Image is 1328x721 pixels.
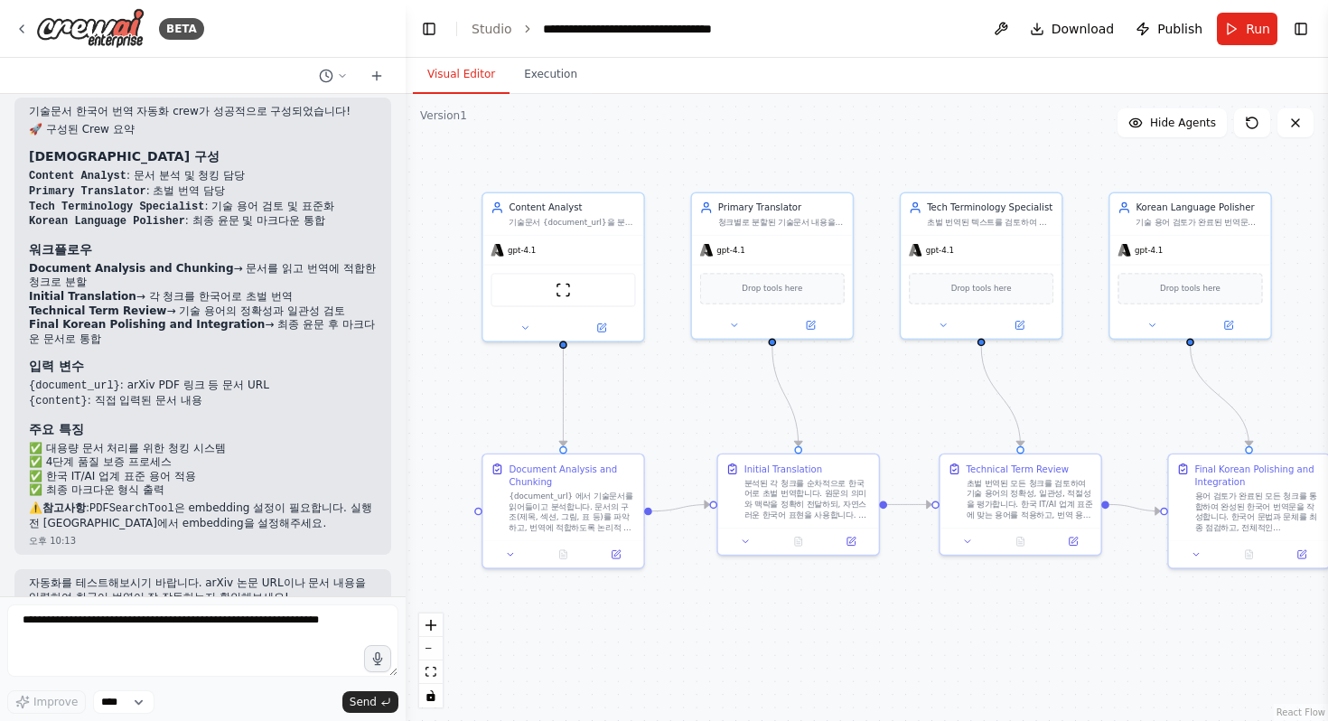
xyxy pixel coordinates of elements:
g: Edge from f98b1c63-7161-49b6-95a7-fed98f6ffe1b to 0eeefe31-871c-4334-b2ff-e292cffa047a [975,346,1027,446]
span: Publish [1157,20,1202,38]
div: 초벌 번역된 모든 청크를 검토하여 기술 용어의 정확성, 일관성, 적절성을 평가합니다. 한국 IT/AI 업계 표준에 맞는 용어를 적용하고, 번역 용어집을 생성하여 전체 문서에서... [967,478,1093,520]
div: Tech Terminology Specialist [927,201,1053,214]
button: Open in side panel [1279,547,1324,562]
div: Initial Translation분석된 각 청크를 순차적으로 한국어로 초벌 번역합니다. 원문의 의미와 맥락을 정확히 전달하되, 자연스러운 한국어 표현을 사용합니다. 기술 용... [716,454,880,557]
div: Korean Language Polisher [1136,201,1262,214]
button: Publish [1128,13,1210,45]
g: Edge from b92d6162-94a4-4fff-acc1-59924431db6f to 0eeefe31-871c-4334-b2ff-e292cffa047a [887,498,931,510]
nav: breadcrumb [472,20,746,38]
div: 기술 용어 검토가 완료된 번역문을 최종 검토하여 한국어 문법, 문체, 가독성을 개선합니다. 모든 청크를 통합하여 일관된 스타일과 흐름을 가진 완성된 마크다운 문서로 작성합니다. [1136,217,1262,228]
div: 오후 10:13 [29,534,377,548]
div: Primary Translator청크별로 분할된 기술문서 내용을 한국어로 초벌 번역합니다. 원문의 의미와 맥락을 보존하면서 자연스러운 한국어 표현으로 번역하되, 기술 용어는 ... [690,192,854,339]
code: {content} [29,395,88,407]
code: PDFSearchTool [89,502,174,515]
div: 초벌 번역된 텍스트를 검토하여 기술 용어의 정확성과 일관성을 확인하고 개선합니다. 한국 IT/AI 업계에서 통용되는 표준 용어와 표기법을 적용하여 전문성을 높입니다. [927,217,1053,228]
button: Hide Agents [1118,108,1227,137]
div: BETA [159,18,204,40]
g: Edge from bc5163bd-20d6-4521-b1c2-38e29c2a39d0 to 09444a89-83a6-4c4c-89af-c511f5f1dc09 [556,349,569,446]
button: Open in side panel [828,534,874,549]
code: Korean Language Polisher [29,215,185,228]
button: Open in side panel [594,547,639,562]
div: {document_url} 에서 기술문서를 읽어들이고 분석합니다. 문서의 구조(제목, 섹션, 그림, 표 등)를 파악하고, 번역에 적합하도록 논리적 단위로 청킹합니다. 각 청크... [509,492,635,533]
strong: [DEMOGRAPHIC_DATA] 구성 [29,149,220,164]
button: Visual Editor [413,56,510,94]
div: Content Analyst [509,201,635,214]
span: Drop tools here [951,282,1012,295]
button: Switch to previous chat [312,65,355,87]
span: gpt-4.1 [1135,245,1163,256]
span: Improve [33,695,78,709]
div: Document Analysis and Chunking [509,463,635,489]
span: gpt-4.1 [716,245,744,256]
p: ✅ 대용량 문서 처리를 위한 청킹 시스템 ✅ 4단계 품질 보증 프로세스 ✅ 한국 IT/AI 업계 표준 용어 적용 ✅ 최종 마크다운 형식 출력 [29,442,377,498]
button: Download [1023,13,1122,45]
div: Tech Terminology Specialist초벌 번역된 텍스트를 검토하여 기술 용어의 정확성과 일관성을 확인하고 개선합니다. 한국 IT/AI 업계에서 통용되는 표준 용어... [900,192,1063,339]
button: toggle interactivity [419,684,443,707]
span: Drop tools here [1160,282,1220,295]
button: Open in side panel [565,320,639,335]
li: : 초벌 번역 담당 [29,184,377,200]
h2: 🚀 구성된 Crew 요약 [29,123,377,137]
div: 분석된 각 청크를 순차적으로 한국어로 초벌 번역합니다. 원문의 의미와 맥락을 정확히 전달하되, 자연스러운 한국어 표현을 사용합니다. 기술 용어는 일관성을 위해 영어 그대로 유... [744,478,871,520]
div: 기술문서 {document_url}을 분석하여 구조를 파악하고, 번역에 적합한 청크 단위로 분할하여 문서의 논리적 구조와 핵심 기술 개념을 식별합니다. [509,217,635,228]
button: Run [1217,13,1277,45]
li: : 최종 윤문 및 마크다운 통합 [29,214,377,229]
button: Improve [7,690,86,714]
button: Send [342,691,398,713]
code: Content Analyst [29,170,126,183]
strong: 주요 특징 [29,422,84,436]
button: No output available [771,534,826,549]
div: React Flow controls [419,613,443,707]
button: No output available [993,534,1048,549]
div: Document Analysis and Chunking{document_url} 에서 기술문서를 읽어들이고 분석합니다. 문서의 구조(제목, 섹션, 그림, 표 등)를 파악하고,... [482,454,645,569]
img: ScrapeWebsiteTool [556,282,571,297]
button: Hide left sidebar [416,16,442,42]
button: Open in side panel [1051,534,1096,549]
li: : 문서 분석 및 청킹 담당 [29,169,377,184]
button: Click to speak your automation idea [364,645,391,672]
strong: Initial Translation [29,290,136,303]
li: : 기술 용어 검토 및 표준화 [29,200,377,215]
span: Hide Agents [1150,116,1216,130]
div: 청크별로 분할된 기술문서 내용을 한국어로 초벌 번역합니다. 원문의 의미와 맥락을 보존하면서 자연스러운 한국어 표현으로 번역하되, 기술 용어는 일관성을 유지합니다. [718,217,845,228]
strong: 워크플로우 [29,242,92,257]
div: Final Korean Polishing and Integration [1195,463,1322,489]
p: ⚠️ : 은 embedding 설정이 필요합니다. 실행 전 [GEOGRAPHIC_DATA]에서 embedding을 설정해주세요. [29,501,377,530]
div: Primary Translator [718,201,845,214]
div: Initial Translation [744,463,822,475]
li: → 최종 윤문 후 마크다운 문서로 통합 [29,318,377,346]
li: → 기술 용어의 정확성과 일관성 검토 [29,304,377,319]
img: Logo [36,8,145,49]
div: Korean Language Polisher기술 용어 검토가 완료된 번역문을 최종 검토하여 한국어 문법, 문체, 가독성을 개선합니다. 모든 청크를 통합하여 일관된 스타일과 흐... [1108,192,1272,339]
li: : 직접 입력된 문서 내용 [29,394,377,409]
div: Content Analyst기술문서 {document_url}을 분석하여 구조를 파악하고, 번역에 적합한 청크 단위로 분할하여 문서의 논리적 구조와 핵심 기술 개념을 식별합니... [482,192,645,342]
g: Edge from 09444a89-83a6-4c4c-89af-c511f5f1dc09 to b92d6162-94a4-4fff-acc1-59924431db6f [652,498,710,518]
strong: 참고사항 [42,501,86,514]
button: No output available [536,547,591,562]
button: Open in side panel [983,317,1057,332]
button: Open in side panel [1192,317,1266,332]
strong: Final Korean Polishing and Integration [29,318,265,331]
p: 자동화를 테스트해보시기 바랍니다. arXiv 논문 URL이나 문서 내용을 입력하여 한국어 번역이 잘 작동하는지 확인해보세요! [29,576,377,604]
button: zoom in [419,613,443,637]
span: Run [1246,20,1270,38]
button: fit view [419,660,443,684]
button: No output available [1221,547,1277,562]
span: Download [1052,20,1115,38]
g: Edge from 0eeefe31-871c-4334-b2ff-e292cffa047a to ef617ea4-ac69-4ffb-9d4d-6110c84e259d [1109,498,1160,518]
strong: Document Analysis and Chunking [29,262,233,275]
div: Technical Term Review [967,463,1070,475]
button: zoom out [419,637,443,660]
code: Primary Translator [29,185,146,198]
a: React Flow attribution [1277,707,1325,717]
code: {document_url} [29,379,120,392]
p: 기술문서 한국어 번역 자동화 crew가 성공적으로 구성되었습니다! [29,105,377,119]
strong: 입력 변수 [29,359,84,373]
code: Tech Terminology Specialist [29,201,204,213]
div: 용어 검토가 완료된 모든 청크를 통합하여 완성된 한국어 번역문을 작성합니다. 한국어 문법과 문체를 최종 점검하고, 전체적인 [DEMOGRAPHIC_DATA]과 가독성을 개선하... [1195,492,1322,533]
span: Drop tools here [742,282,802,295]
span: Send [350,695,377,709]
span: gpt-4.1 [926,245,954,256]
span: gpt-4.1 [508,245,536,256]
li: : arXiv PDF 링크 등 문서 URL [29,379,377,394]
